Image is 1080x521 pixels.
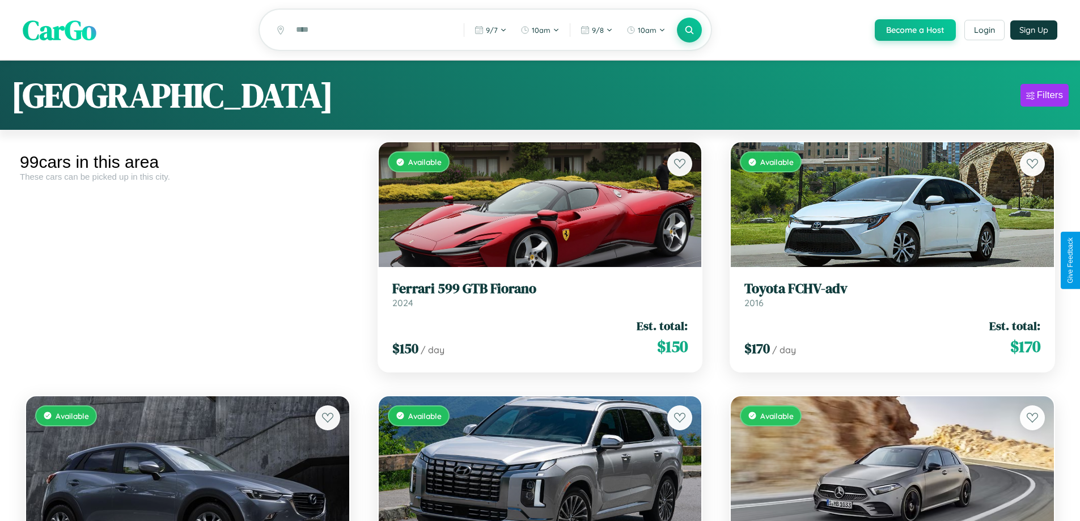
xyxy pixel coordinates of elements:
[392,281,688,308] a: Ferrari 599 GTB Fiorano2024
[408,411,442,421] span: Available
[486,26,498,35] span: 9 / 7
[11,72,333,118] h1: [GEOGRAPHIC_DATA]
[23,11,96,49] span: CarGo
[1020,84,1069,107] button: Filters
[657,335,688,358] span: $ 150
[592,26,604,35] span: 9 / 8
[772,344,796,355] span: / day
[989,317,1040,334] span: Est. total:
[469,21,513,39] button: 9/7
[744,281,1040,308] a: Toyota FCHV-adv2016
[421,344,444,355] span: / day
[532,26,550,35] span: 10am
[56,411,89,421] span: Available
[637,317,688,334] span: Est. total:
[20,153,355,172] div: 99 cars in this area
[744,297,764,308] span: 2016
[392,281,688,297] h3: Ferrari 599 GTB Fiorano
[408,157,442,167] span: Available
[1037,90,1063,101] div: Filters
[744,339,770,358] span: $ 170
[760,411,794,421] span: Available
[875,19,956,41] button: Become a Host
[744,281,1040,297] h3: Toyota FCHV-adv
[1066,238,1074,283] div: Give Feedback
[621,21,671,39] button: 10am
[575,21,619,39] button: 9/8
[1010,335,1040,358] span: $ 170
[392,339,418,358] span: $ 150
[964,20,1005,40] button: Login
[392,297,413,308] span: 2024
[515,21,565,39] button: 10am
[20,172,355,181] div: These cars can be picked up in this city.
[638,26,657,35] span: 10am
[1010,20,1057,40] button: Sign Up
[760,157,794,167] span: Available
